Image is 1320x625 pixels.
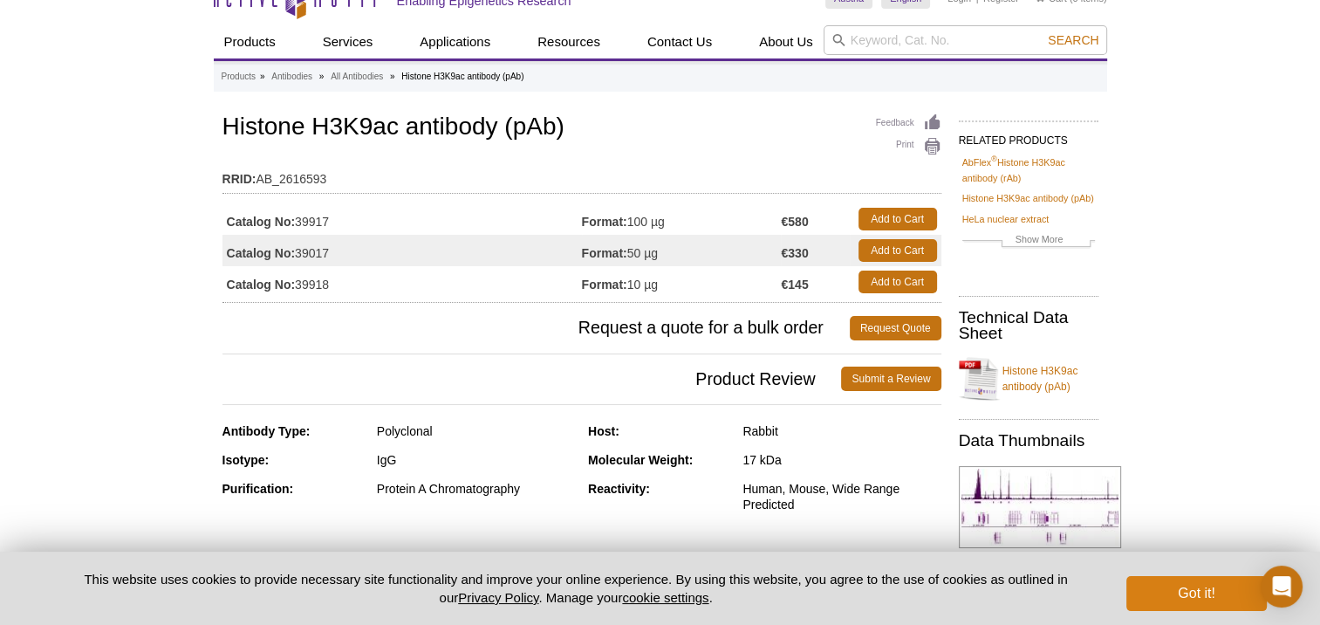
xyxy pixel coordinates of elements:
a: Antibodies [271,69,312,85]
h2: RELATED PRODUCTS [959,120,1098,152]
button: Search [1043,32,1104,48]
span: Product Review [222,367,842,391]
a: Products [214,25,286,58]
a: Histone H3K9ac antibody (pAb) [959,353,1098,405]
td: 50 µg [582,235,782,266]
button: Got it! [1126,576,1266,611]
a: Products [222,69,256,85]
strong: Isotype: [222,453,270,467]
td: 100 µg [582,203,782,235]
strong: Format: [582,245,627,261]
li: » [260,72,265,81]
a: All Antibodies [331,69,383,85]
td: AB_2616593 [222,161,941,189]
a: Histone H3K9ac antibody (pAb) [962,190,1094,206]
a: Request Quote [850,316,941,340]
a: Applications [409,25,501,58]
div: IgG [377,452,575,468]
div: Polyclonal [377,423,575,439]
sup: ® [991,155,997,163]
strong: Molecular Weight: [588,453,693,467]
td: 39917 [222,203,582,235]
a: Show More [962,231,1095,251]
div: Open Intercom Messenger [1261,566,1303,608]
input: Keyword, Cat. No. [824,25,1107,55]
strong: €145 [781,277,808,292]
li: » [390,72,395,81]
a: Add to Cart [858,239,937,262]
h1: Histone H3K9ac antibody (pAb) [222,113,941,143]
strong: Format: [582,277,627,292]
strong: Purification: [222,482,294,496]
a: Add to Cart [858,271,937,293]
span: Request a quote for a bulk order [222,316,850,340]
a: Feedback [876,113,941,133]
a: AbFlex®Histone H3K9ac antibody (rAb) [962,155,1095,186]
li: » [319,72,325,81]
a: About Us [749,25,824,58]
a: Resources [527,25,611,58]
h2: Data Thumbnails [959,433,1098,449]
strong: RRID: [222,171,256,187]
td: 39918 [222,266,582,298]
strong: Antibody Type: [222,424,311,438]
div: Human, Mouse, Wide Range Predicted [742,481,940,512]
strong: €330 [781,245,808,261]
td: 39017 [222,235,582,266]
a: HeLa nuclear extract [962,211,1050,227]
h2: Technical Data Sheet [959,310,1098,341]
strong: €580 [781,214,808,230]
div: Rabbit [742,423,940,439]
a: Print [876,137,941,156]
p: This website uses cookies to provide necessary site functionality and improve your online experie... [54,570,1098,607]
li: Histone H3K9ac antibody (pAb) [401,72,523,81]
strong: Catalog No: [227,277,296,292]
a: Services [312,25,384,58]
strong: Format: [582,214,627,230]
button: cookie settings [622,590,708,605]
img: Histone H3K9ac antibody (pAb) tested by ChIP-Seq. [959,466,1121,548]
div: 17 kDa [742,452,940,468]
a: Privacy Policy [458,590,538,605]
a: Submit a Review [841,367,940,391]
strong: Reactivity: [588,482,650,496]
span: Search [1048,33,1098,47]
div: Protein A Chromatography [377,481,575,497]
td: 10 µg [582,266,782,298]
a: Add to Cart [858,208,937,230]
a: Contact Us [637,25,722,58]
strong: Catalog No: [227,245,296,261]
strong: Catalog No: [227,214,296,230]
strong: Host: [588,424,619,438]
